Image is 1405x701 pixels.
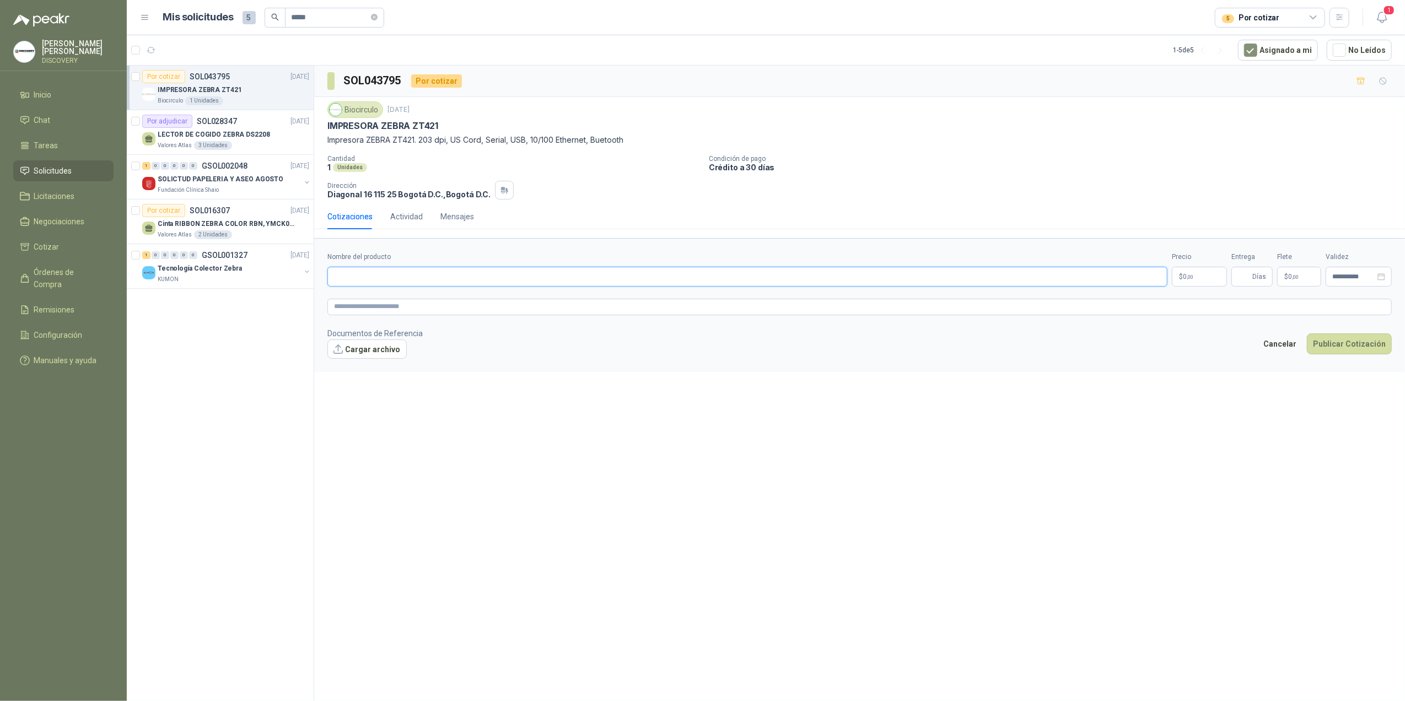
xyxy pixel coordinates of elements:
div: Biocirculo [327,101,383,118]
p: [DATE] [387,105,410,115]
label: Nombre del producto [327,252,1167,262]
div: 0 [161,251,169,259]
p: [DATE] [290,250,309,261]
p: SOL043795 [190,73,230,80]
div: 1 Unidades [185,96,223,105]
a: 1 0 0 0 0 0 GSOL002048[DATE] Company LogoSOLICTUD PAPELERIA Y ASEO AGOSTOFundación Clínica Shaio [142,159,311,195]
div: Por cotizar [142,204,185,217]
a: Chat [13,110,114,131]
div: 0 [170,251,179,259]
div: Unidades [333,163,367,172]
p: KUMON [158,275,179,284]
span: close-circle [371,14,378,20]
span: Chat [34,114,51,126]
p: GSOL001327 [202,251,247,259]
p: Documentos de Referencia [327,327,423,339]
h1: Mis solicitudes [163,9,234,25]
p: Biocirculo [158,96,183,105]
span: Días [1252,267,1266,286]
label: Flete [1277,252,1321,262]
a: 1 0 0 0 0 0 GSOL001327[DATE] Company LogoTecnología Colector ZebraKUMON [142,249,311,284]
img: Company Logo [330,104,342,116]
div: 0 [189,251,197,259]
button: Publicar Cotización [1307,333,1392,354]
div: 0 [152,162,160,170]
p: [DATE] [290,72,309,82]
p: [PERSON_NAME] [PERSON_NAME] [42,40,114,55]
p: 1 [327,163,331,172]
div: 5 [1222,14,1234,23]
p: [DATE] [290,206,309,216]
button: Cancelar [1257,333,1302,354]
a: Solicitudes [13,160,114,181]
div: Por cotizar [1222,12,1279,24]
button: Cargar archivo [327,339,407,359]
span: 1 [1383,5,1395,15]
a: Licitaciones [13,186,114,207]
div: Cotizaciones [327,211,373,223]
span: ,00 [1187,274,1193,280]
img: Company Logo [14,41,35,62]
p: Tecnología Colector Zebra [158,263,242,274]
p: [DATE] [290,161,309,171]
span: search [271,13,279,21]
div: Actividad [390,211,423,223]
div: 2 Unidades [194,230,232,239]
a: Órdenes de Compra [13,262,114,295]
img: Company Logo [142,88,155,101]
div: Por adjudicar [142,115,192,128]
a: Manuales y ayuda [13,350,114,371]
p: Diagonal 16 115 25 Bogotá D.C. , Bogotá D.C. [327,190,491,199]
p: Crédito a 30 días [709,163,1401,172]
p: Fundación Clínica Shaio [158,186,219,195]
h3: SOL043795 [343,72,402,89]
div: 1 [142,162,150,170]
span: Solicitudes [34,165,72,177]
label: Precio [1172,252,1227,262]
div: 1 - 5 de 5 [1173,41,1229,59]
p: DISCOVERY [42,57,114,64]
div: Mensajes [440,211,474,223]
a: Por adjudicarSOL028347[DATE] LECTOR DE COGIDO ZEBRA DS2208Valores Atlas3 Unidades [127,110,314,155]
p: $ 0,00 [1277,267,1321,287]
p: LECTOR DE COGIDO ZEBRA DS2208 [158,130,270,140]
p: GSOL002048 [202,162,247,170]
a: Tareas [13,135,114,156]
span: Tareas [34,139,58,152]
p: Condición de pago [709,155,1401,163]
p: IMPRESORA ZEBRA ZT421 [158,85,241,95]
span: ,00 [1292,274,1299,280]
img: Company Logo [142,177,155,190]
p: Cantidad [327,155,700,163]
span: 5 [243,11,256,24]
a: Cotizar [13,236,114,257]
p: Cinta RIBBON ZEBRA COLOR RBN, YMCK0, ZC350, 300IMG [158,219,295,229]
div: 0 [180,251,188,259]
p: $0,00 [1172,267,1227,287]
div: 0 [170,162,179,170]
img: Logo peakr [13,13,69,26]
span: Inicio [34,89,52,101]
p: Impresora ZEBRA ZT421. 203 dpi, US Cord, Serial, USB, 10/100 Ethernet, Buetooth [327,134,1392,146]
div: 0 [189,162,197,170]
div: 0 [180,162,188,170]
div: Por cotizar [142,70,185,83]
div: 0 [161,162,169,170]
button: Asignado a mi [1238,40,1318,61]
p: SOL016307 [190,207,230,214]
a: Por cotizarSOL016307[DATE] Cinta RIBBON ZEBRA COLOR RBN, YMCK0, ZC350, 300IMGValores Atlas2 Unidades [127,199,314,244]
span: Cotizar [34,241,60,253]
p: Dirección [327,182,491,190]
label: Validez [1326,252,1392,262]
a: Negociaciones [13,211,114,232]
span: Manuales y ayuda [34,354,97,366]
span: 0 [1288,273,1299,280]
img: Company Logo [142,266,155,279]
span: close-circle [371,12,378,23]
span: Órdenes de Compra [34,266,103,290]
div: Por cotizar [411,74,462,88]
p: SOLICTUD PAPELERIA Y ASEO AGOSTO [158,174,283,185]
a: Por cotizarSOL043795[DATE] Company LogoIMPRESORA ZEBRA ZT421Biocirculo1 Unidades [127,66,314,110]
div: 1 [142,251,150,259]
p: SOL028347 [197,117,237,125]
